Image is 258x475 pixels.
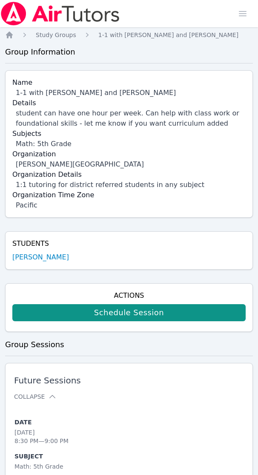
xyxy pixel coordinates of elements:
span: Subject [14,452,74,461]
a: [PERSON_NAME] [12,252,69,262]
div: Math: 5th Grade [16,139,246,149]
a: 1-1 with [PERSON_NAME] and [PERSON_NAME] [98,31,238,39]
label: Organization Time Zone [12,190,246,200]
label: Name [12,78,246,88]
a: Study Groups [36,31,76,39]
button: Collapse [14,392,57,401]
div: 1-1 with [PERSON_NAME] and [PERSON_NAME] [16,88,246,98]
span: Future Sessions [14,375,244,386]
label: Subjects [12,129,246,139]
h3: Group Information [5,46,253,58]
label: Details [12,98,246,108]
div: Pacific [16,200,246,210]
div: [DATE] 8:30 PM — 9:00 PM [14,428,69,445]
div: Math: 5th Grade [14,462,74,471]
nav: Breadcrumb [5,31,253,39]
a: Schedule Session [12,304,246,321]
div: [PERSON_NAME][GEOGRAPHIC_DATA] [16,159,246,170]
div: 1:1 tutoring for district referred students in any subject [16,180,246,190]
h3: Group Sessions [5,339,253,351]
label: Organization [12,149,246,159]
span: Study Groups [36,32,76,38]
div: student can have one hour per week. Can help with class work or foundational skills - let me know... [16,108,246,129]
span: 1-1 with [PERSON_NAME] and [PERSON_NAME] [98,32,238,38]
label: Organization Details [12,170,246,180]
h4: Actions [12,291,246,301]
h4: Students [12,239,246,249]
span: Date [14,418,74,426]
